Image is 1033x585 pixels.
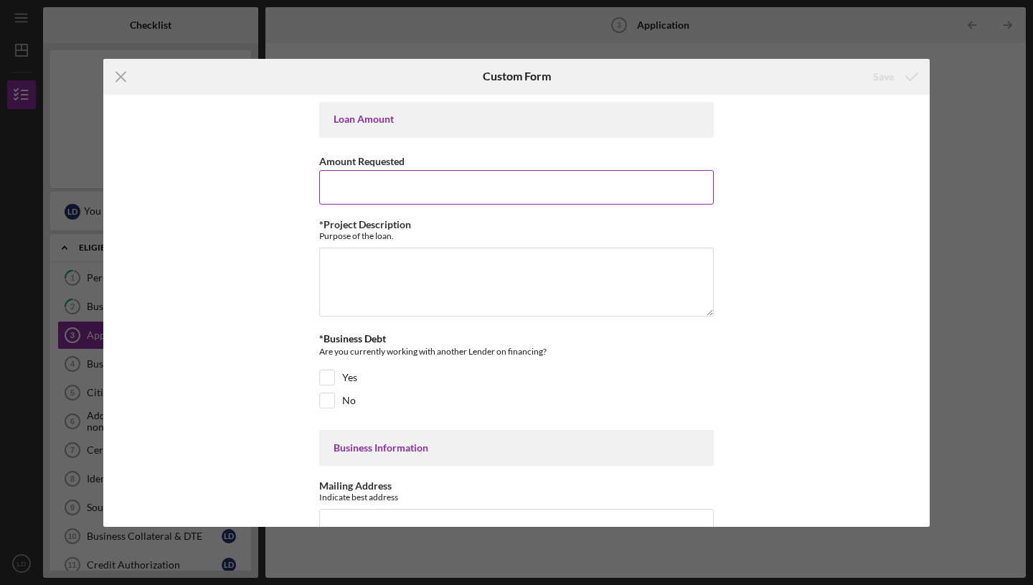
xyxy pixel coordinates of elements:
[319,155,405,167] label: Amount Requested
[319,492,714,502] div: Indicate best address
[319,230,714,241] div: Purpose of the loan.
[342,370,357,385] label: Yes
[319,479,392,492] label: Mailing Address
[319,218,411,230] label: *Project Description
[319,333,714,345] div: *Business Debt
[342,393,356,408] label: No
[873,62,894,91] div: Save
[334,113,699,125] div: Loan Amount
[859,62,930,91] button: Save
[483,70,551,83] h6: Custom Form
[334,442,699,454] div: Business Information
[319,345,714,362] div: Are you currently working with another Lender on financing?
